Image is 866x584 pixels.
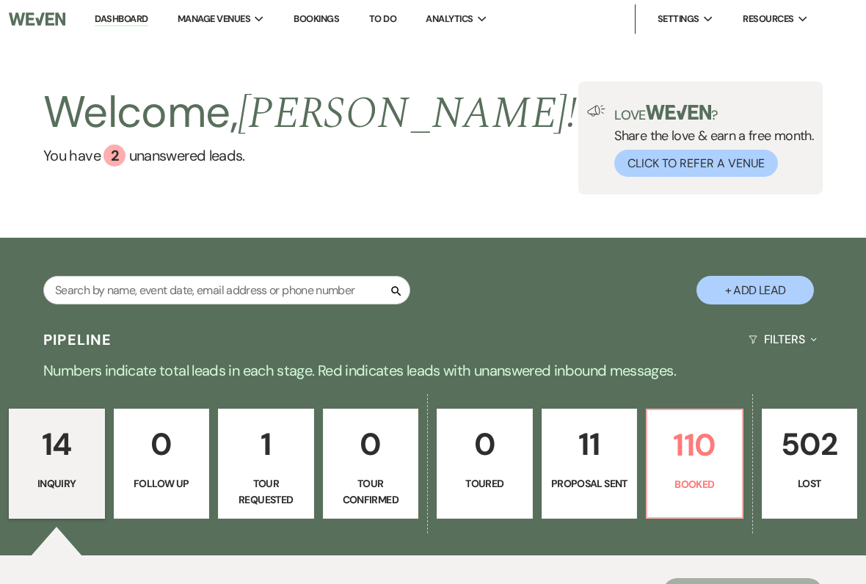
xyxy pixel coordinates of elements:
a: 11Proposal Sent [542,409,638,519]
p: Tour Confirmed [332,475,410,508]
p: Proposal Sent [551,475,628,492]
p: 14 [18,420,95,469]
p: Lost [771,475,848,492]
a: 0Toured [437,409,533,519]
input: Search by name, event date, email address or phone number [43,276,410,304]
p: Inquiry [18,475,95,492]
button: Filters [743,320,823,359]
img: Weven Logo [9,4,65,34]
p: Love ? [614,105,814,122]
p: 0 [446,420,523,469]
img: weven-logo-green.svg [646,105,711,120]
a: Bookings [294,12,339,25]
p: Booked [656,476,733,492]
a: 0Follow Up [114,409,210,519]
h3: Pipeline [43,329,112,350]
button: Click to Refer a Venue [614,150,778,177]
h2: Welcome, [43,81,577,145]
a: 110Booked [646,409,743,519]
span: Resources [743,12,793,26]
p: 502 [771,420,848,469]
a: You have 2 unanswered leads. [43,145,577,167]
p: 11 [551,420,628,469]
a: 14Inquiry [9,409,105,519]
span: Settings [658,12,699,26]
p: 1 [228,420,305,469]
button: + Add Lead [696,276,814,304]
p: Tour Requested [228,475,305,508]
p: 110 [656,420,733,470]
p: Follow Up [123,475,200,492]
p: Toured [446,475,523,492]
a: 0Tour Confirmed [323,409,419,519]
p: 0 [332,420,410,469]
a: 1Tour Requested [218,409,314,519]
p: 0 [123,420,200,469]
a: Dashboard [95,12,148,26]
div: Share the love & earn a free month. [605,105,814,177]
a: To Do [369,12,396,25]
span: [PERSON_NAME] ! [238,80,577,147]
div: 2 [103,145,125,167]
span: Manage Venues [178,12,250,26]
img: loud-speaker-illustration.svg [587,105,605,117]
span: Analytics [426,12,473,26]
a: 502Lost [762,409,858,519]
